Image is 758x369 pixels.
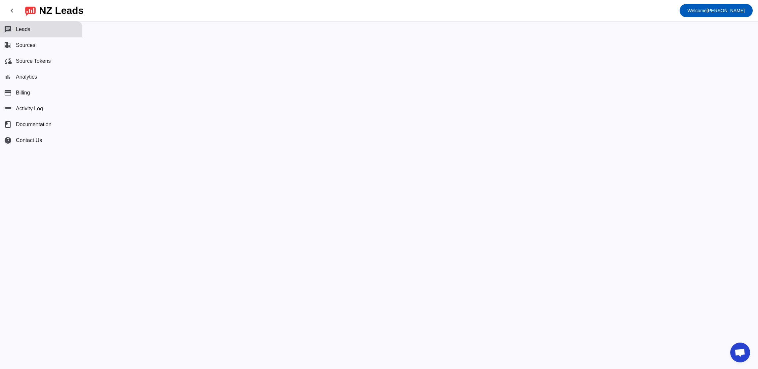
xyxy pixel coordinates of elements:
span: Sources [16,42,35,48]
mat-icon: payment [4,89,12,97]
span: Leads [16,26,30,32]
span: Contact Us [16,137,42,143]
mat-icon: business [4,41,12,49]
span: book [4,121,12,129]
mat-icon: chat [4,25,12,33]
mat-icon: help [4,136,12,144]
mat-icon: bar_chart [4,73,12,81]
mat-icon: chevron_left [8,7,16,15]
mat-icon: list [4,105,12,113]
img: logo [25,5,36,16]
mat-icon: cloud_sync [4,57,12,65]
span: [PERSON_NAME] [688,6,745,15]
div: Open chat [730,343,750,362]
span: Welcome [688,8,707,13]
span: Analytics [16,74,37,80]
span: Billing [16,90,30,96]
span: Source Tokens [16,58,51,64]
span: Activity Log [16,106,43,112]
span: Documentation [16,122,52,128]
div: NZ Leads [39,6,84,15]
button: Welcome[PERSON_NAME] [680,4,753,17]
